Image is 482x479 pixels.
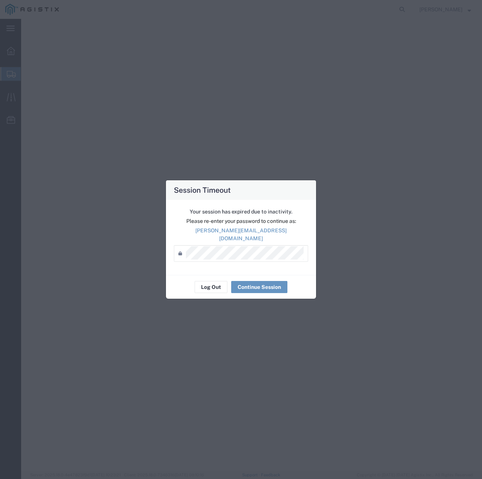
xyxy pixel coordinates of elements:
[174,217,308,225] p: Please re-enter your password to continue as:
[174,227,308,243] p: [PERSON_NAME][EMAIL_ADDRESS][DOMAIN_NAME]
[174,184,231,195] h4: Session Timeout
[195,281,227,293] button: Log Out
[174,208,308,216] p: Your session has expired due to inactivity.
[231,281,287,293] button: Continue Session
